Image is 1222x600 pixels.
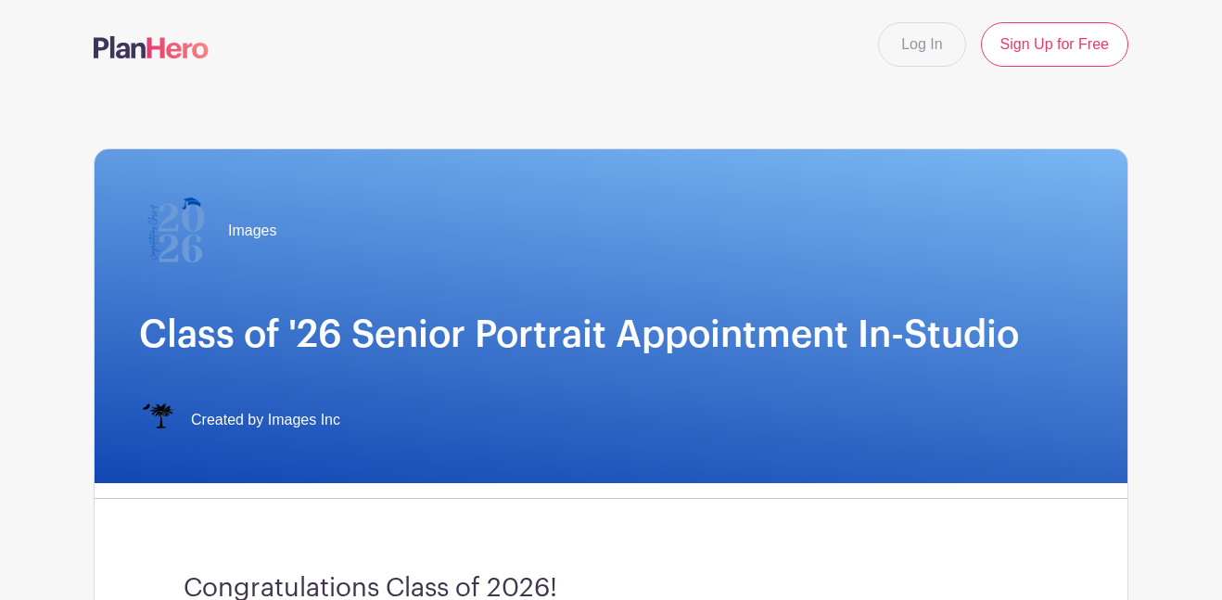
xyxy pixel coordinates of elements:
[139,313,1083,357] h1: Class of '26 Senior Portrait Appointment In-Studio
[139,402,176,439] img: IMAGES%20logo%20transparenT%20PNG%20s.png
[878,22,965,67] a: Log In
[981,22,1128,67] a: Sign Up for Free
[191,409,340,431] span: Created by Images Inc
[228,220,276,242] span: Images
[94,36,209,58] img: logo-507f7623f17ff9eddc593b1ce0a138ce2505c220e1c5a4e2b4648c50719b7d32.svg
[139,194,213,268] img: 2026%20logo%20(2).png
